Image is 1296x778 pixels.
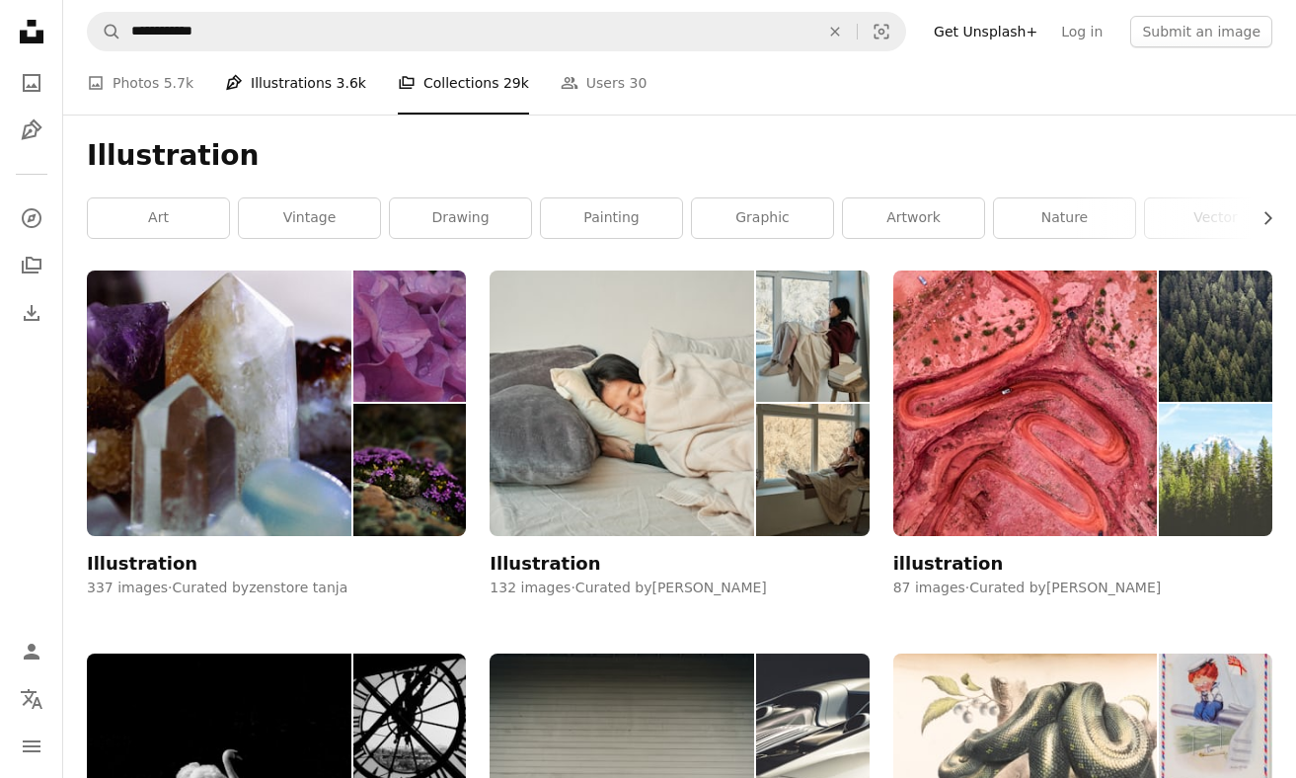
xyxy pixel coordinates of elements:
span: 3.6k [337,72,366,94]
span: 30 [630,72,648,94]
a: vintage [239,198,380,238]
a: Log in [1049,16,1114,47]
a: Explore [12,198,51,238]
img: photo-1663899940839-06ff68bebd50 [87,271,351,536]
a: Photos [12,63,51,103]
button: Menu [12,727,51,766]
a: nature [994,198,1135,238]
a: art [88,198,229,238]
button: Search Unsplash [88,13,121,50]
button: Clear [813,13,857,50]
div: Illustration [490,552,600,576]
img: photo-1579633524749-f826c7d7b7f0 [1159,404,1272,536]
div: 87 images · Curated by [PERSON_NAME] [893,579,1272,598]
button: scroll list to the right [1250,198,1272,238]
img: premium_photo-1702910931595-438bb10fe0b7 [490,271,754,536]
form: Find visuals sitewide [87,12,906,51]
button: Submit an image [1130,16,1272,47]
a: illustration [893,271,1272,574]
a: Log in / Sign up [12,632,51,671]
a: Illustration [87,271,466,574]
a: Get Unsplash+ [922,16,1049,47]
a: Illustrations 3.6k [225,51,366,115]
button: Visual search [858,13,905,50]
a: Photos 5.7k [87,51,193,115]
img: photo-1529347863893-ca16302d514d [353,404,467,536]
img: photo-1566764619071-ee3076202587 [1159,271,1272,403]
span: 5.7k [164,72,193,94]
div: Illustration [87,552,197,576]
button: Language [12,679,51,719]
div: 337 images · Curated by zenstore tanja [87,579,466,598]
img: premium_photo-1702910931911-3b6fe34baebb [756,404,870,536]
h1: Illustration [87,138,1272,174]
a: vector [1145,198,1286,238]
a: painting [541,198,682,238]
a: Home — Unsplash [12,12,51,55]
a: Illustrations [12,111,51,150]
div: illustration [893,552,1004,576]
a: drawing [390,198,531,238]
a: Collections [12,246,51,285]
a: graphic [692,198,833,238]
a: artwork [843,198,984,238]
img: premium_photo-1702910930434-0d6f31cacaea [756,271,870,403]
img: photo-1565378435245-4282cbde883e [893,271,1158,536]
img: photo-1656438132258-a123eeacfc87 [353,271,467,403]
div: 132 images · Curated by [PERSON_NAME] [490,579,869,598]
a: Illustration [490,271,869,574]
a: Download History [12,293,51,333]
a: Users 30 [561,51,648,115]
